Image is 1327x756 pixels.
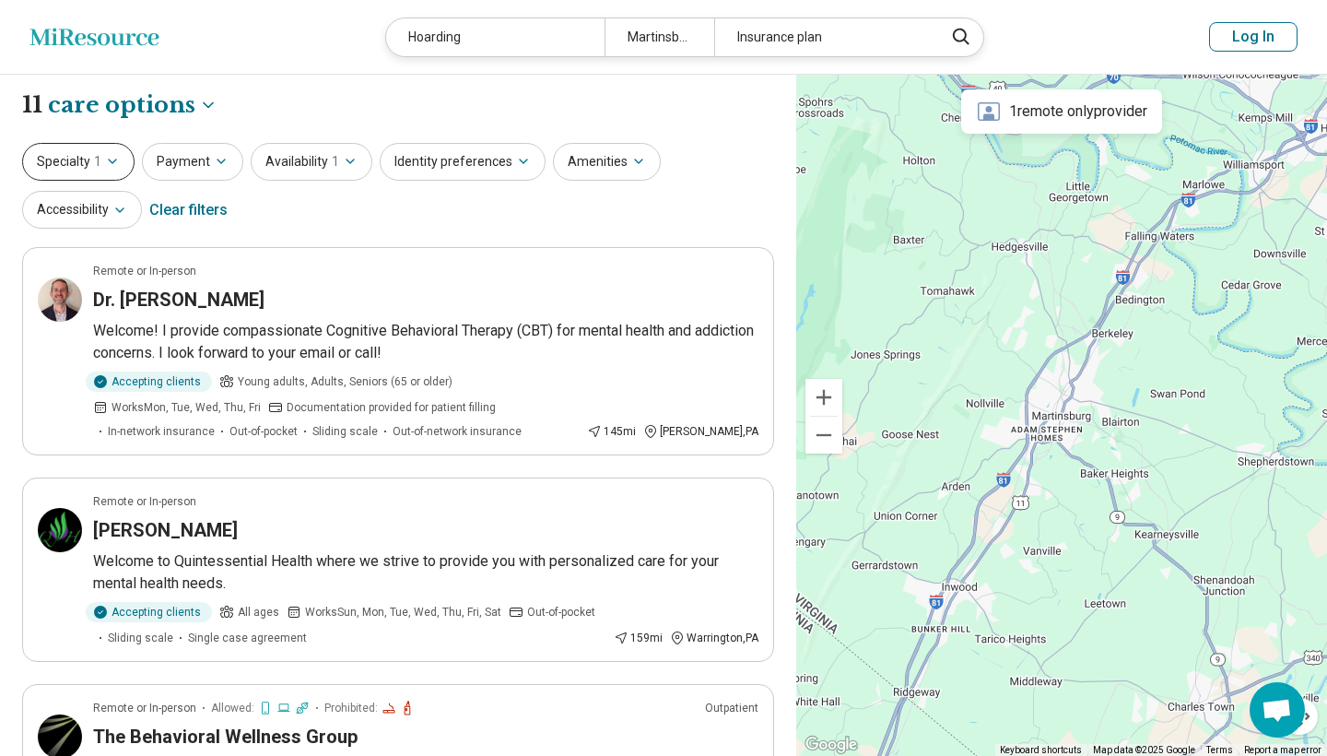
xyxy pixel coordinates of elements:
[386,18,605,56] div: Hoarding
[238,604,279,620] span: All ages
[86,602,212,622] div: Accepting clients
[142,143,243,181] button: Payment
[93,493,196,510] p: Remote or In-person
[108,630,173,646] span: Sliding scale
[93,263,196,279] p: Remote or In-person
[94,152,101,171] span: 1
[305,604,501,620] span: Works Sun, Mon, Tue, Wed, Thu, Fri, Sat
[108,423,215,440] span: In-network insurance
[1206,745,1233,755] a: Terms (opens in new tab)
[714,18,933,56] div: Insurance plan
[229,423,298,440] span: Out-of-pocket
[48,89,217,121] button: Care options
[527,604,595,620] span: Out-of-pocket
[312,423,378,440] span: Sliding scale
[188,630,307,646] span: Single case agreement
[22,143,135,181] button: Specialty1
[251,143,372,181] button: Availability1
[1209,22,1298,52] button: Log In
[961,89,1162,134] div: 1 remote only provider
[643,423,758,440] div: [PERSON_NAME] , PA
[332,152,339,171] span: 1
[587,423,636,440] div: 145 mi
[238,373,452,390] span: Young adults, Adults, Seniors (65 or older)
[324,700,378,716] span: Prohibited:
[93,320,758,364] p: Welcome! I provide compassionate Cognitive Behavioral Therapy (CBT) for mental health and addicti...
[287,399,496,416] span: Documentation provided for patient filling
[614,630,663,646] div: 159 mi
[93,517,238,543] h3: [PERSON_NAME]
[93,550,758,595] p: Welcome to Quintessential Health where we strive to provide you with personalized care for your m...
[22,191,142,229] button: Accessibility
[380,143,546,181] button: Identity preferences
[93,724,358,750] h3: The Behavioral Wellness Group
[1250,682,1305,738] div: Open chat
[805,417,842,454] button: Zoom out
[393,423,522,440] span: Out-of-network insurance
[211,700,254,716] span: Allowed:
[705,700,758,716] p: Outpatient
[553,143,661,181] button: Amenities
[93,287,264,313] h3: Dr. [PERSON_NAME]
[1244,745,1321,755] a: Report a map error
[112,399,261,416] span: Works Mon, Tue, Wed, Thu, Fri
[86,372,212,392] div: Accepting clients
[605,18,714,56] div: Martinsburg, [GEOGRAPHIC_DATA]
[1093,745,1195,755] span: Map data ©2025 Google
[22,89,217,121] h1: 11
[670,630,758,646] div: Warrington , PA
[93,700,196,716] p: Remote or In-person
[48,89,195,121] span: care options
[805,379,842,416] button: Zoom in
[149,188,228,232] div: Clear filters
